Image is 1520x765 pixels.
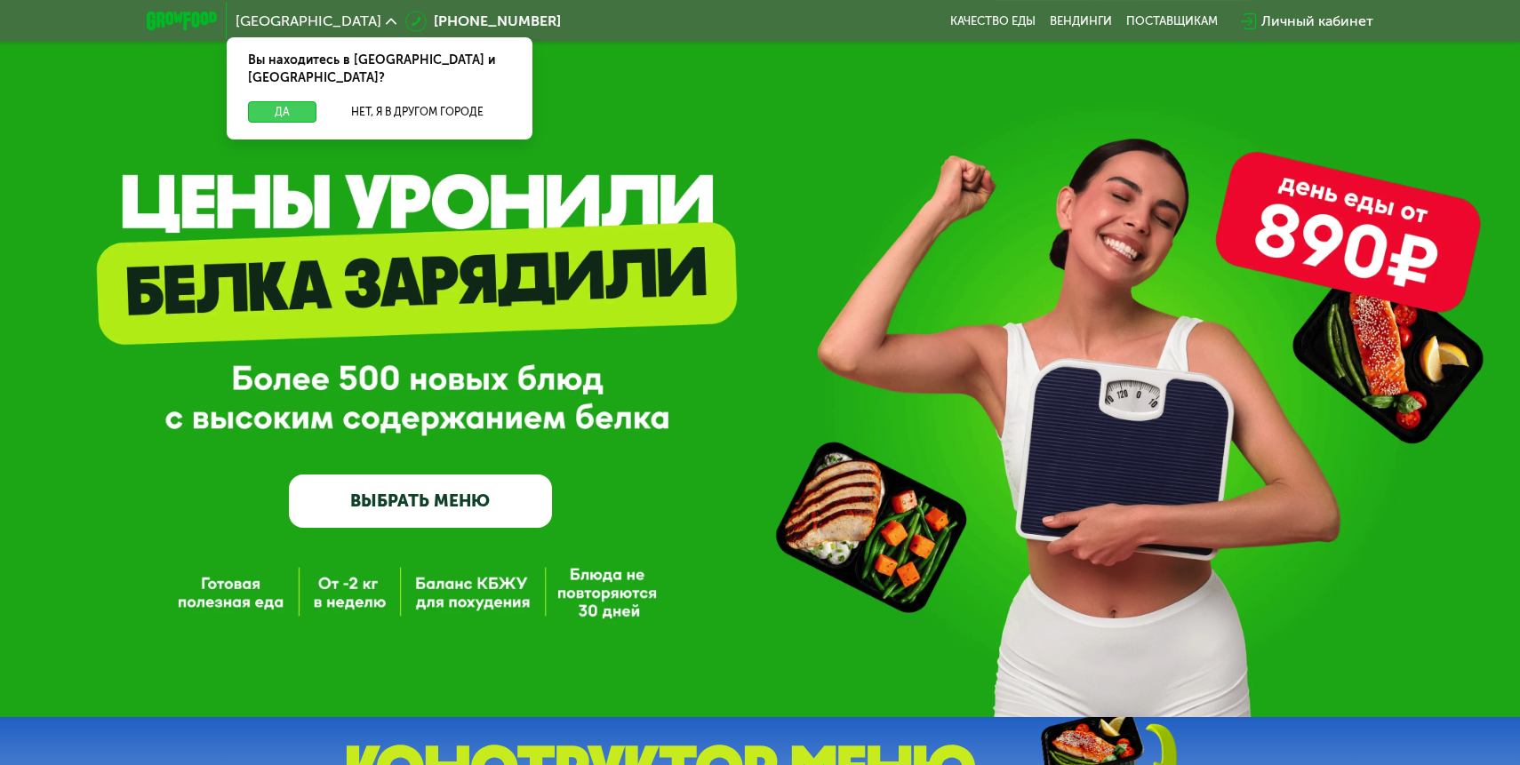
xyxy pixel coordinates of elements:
div: Вы находитесь в [GEOGRAPHIC_DATA] и [GEOGRAPHIC_DATA]? [227,37,532,101]
a: Вендинги [1050,14,1112,28]
a: ВЫБРАТЬ МЕНЮ [289,474,552,527]
span: [GEOGRAPHIC_DATA] [236,14,381,28]
div: Личный кабинет [1261,11,1373,32]
button: Да [248,101,316,123]
a: [PHONE_NUMBER] [405,11,561,32]
div: поставщикам [1126,14,1218,28]
a: Качество еды [950,14,1036,28]
button: Нет, я в другом городе [324,101,511,123]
